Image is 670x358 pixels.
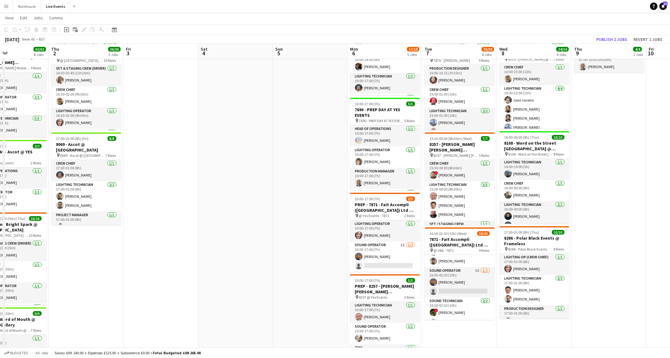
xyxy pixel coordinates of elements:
a: View [2,14,16,22]
button: Live Events [41,0,71,12]
span: Total Budgeted £69 265.00 [152,351,201,355]
button: Revert 2 jobs [631,35,665,43]
span: Week 40 [21,37,36,42]
button: Warehouse [13,0,41,12]
span: 13 [663,2,667,6]
span: All jobs [34,351,49,355]
a: Comms [47,14,66,22]
div: BST [39,37,45,42]
span: Budgeted [10,351,28,355]
a: Edit [17,14,30,22]
button: Publish 2 jobs [594,35,630,43]
div: [DATE] [5,36,19,42]
a: 13 [659,2,667,10]
span: View [5,15,14,21]
span: Edit [20,15,27,21]
span: Comms [49,15,63,21]
a: Jobs [31,14,45,22]
div: Salary £69 140.00 + Expenses £125.00 + Subsistence £0.00 = [55,351,201,355]
button: Budgeted [3,350,29,356]
span: Jobs [33,15,43,21]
